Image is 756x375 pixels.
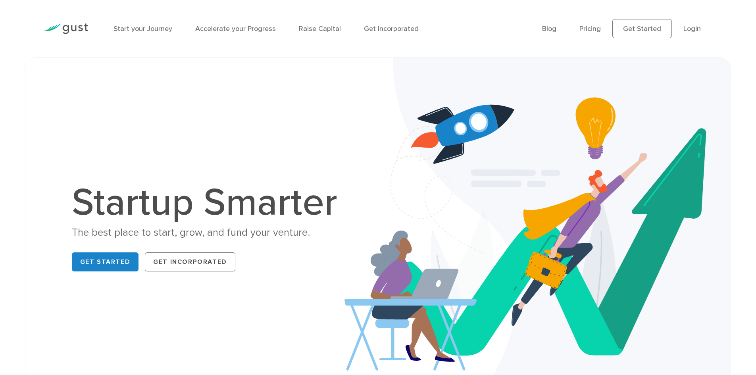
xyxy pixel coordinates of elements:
img: Gust Logo [44,23,88,34]
a: Get Incorporated [364,25,419,33]
a: Raise Capital [299,25,341,33]
a: Get Started [612,19,672,38]
a: Get Started [72,252,139,271]
a: Accelerate your Progress [195,25,276,33]
a: Pricing [579,25,601,33]
a: Blog [542,25,556,33]
div: The best place to start, grow, and fund your venture. [72,226,346,240]
a: Get Incorporated [145,252,235,271]
h1: Startup Smarter [72,184,346,222]
a: Login [683,25,701,33]
a: Start your Journey [113,25,172,33]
